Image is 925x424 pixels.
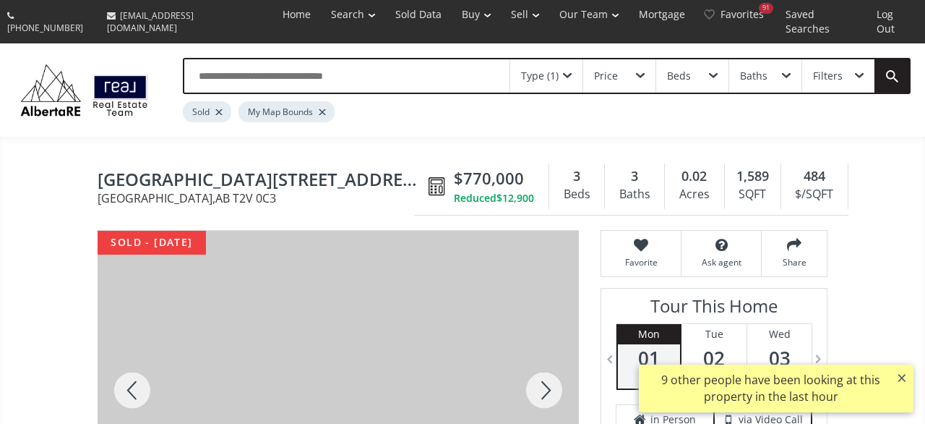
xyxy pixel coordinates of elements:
[100,2,269,41] a: [EMAIL_ADDRESS][DOMAIN_NAME]
[813,71,843,81] div: Filters
[740,71,767,81] div: Baths
[747,324,812,344] div: Wed
[788,184,840,205] div: $/SQFT
[454,191,534,205] div: Reduced
[759,3,773,14] div: 91
[736,167,769,186] span: 1,589
[616,296,812,323] h3: Tour This Home
[667,71,691,81] div: Beds
[14,61,154,119] img: Logo
[618,348,680,368] span: 01
[521,71,559,81] div: Type (1)
[98,231,206,255] div: sold - [DATE]
[107,9,194,34] span: [EMAIL_ADDRESS][DOMAIN_NAME]
[612,184,657,205] div: Baths
[496,191,534,205] span: $12,900
[672,167,716,186] div: 0.02
[890,365,913,391] button: ×
[646,372,895,405] div: 9 other people have been looking at this property in the last hour
[769,256,819,268] span: Share
[556,184,597,205] div: Beds
[689,256,754,268] span: Ask agent
[594,71,618,81] div: Price
[608,256,674,268] span: Favorite
[454,167,524,190] span: $770,000
[238,101,335,122] div: My Map Bounds
[98,170,421,192] span: 647 53 Avenue SW
[788,167,840,186] div: 484
[183,101,231,122] div: Sold
[672,184,716,205] div: Acres
[7,22,83,34] span: [PHONE_NUMBER]
[681,324,746,344] div: Tue
[612,167,657,186] div: 3
[747,348,812,368] span: 03
[681,348,746,368] span: 02
[98,192,421,204] span: [GEOGRAPHIC_DATA] , AB T2V 0C3
[618,324,680,344] div: Mon
[556,167,597,186] div: 3
[732,184,773,205] div: SQFT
